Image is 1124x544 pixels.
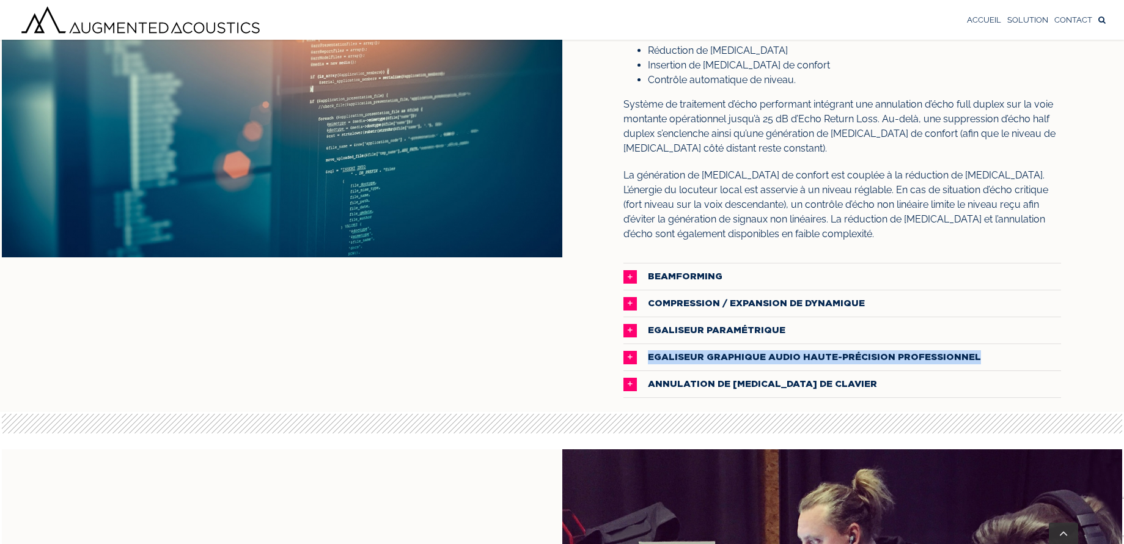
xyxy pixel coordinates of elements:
span: BEAMFORMING [648,270,722,284]
li: Réduction de [MEDICAL_DATA] [648,43,1062,58]
span: ANNULATION DE [MEDICAL_DATA] DE CLAVIER [648,377,877,391]
a: COMPRESSION / EXPANSION DE DYNAMIQUE [623,290,1062,317]
img: Augmented Acoustics Logo [18,4,263,36]
span: COMPRESSION / EXPANSION DE DYNAMIQUE [648,296,865,311]
span: SOLUTION [1007,16,1048,24]
p: La génération de [MEDICAL_DATA] de confort est couplée à la réduction de [MEDICAL_DATA]. L’énergi... [623,168,1062,241]
li: Contrôle automatique de niveau. [648,73,1062,87]
a: ANNULATION DE [MEDICAL_DATA] DE CLAVIER [623,371,1062,397]
a: EGALISEUR GRAPHIQUE AUDIO HAUTE-PRÉCISION PROFESSIONNEL [623,344,1062,370]
li: Insertion de [MEDICAL_DATA] de confort [648,58,1062,73]
p: Système de traitement d’écho performant intégrant une annulation d’écho full duplex sur la voie m... [623,97,1062,156]
a: BEAMFORMING [623,263,1062,290]
a: EGALISEUR PARAMÉTRIQUE [623,317,1062,344]
span: EGALISEUR GRAPHIQUE AUDIO HAUTE-PRÉCISION PROFESSIONNEL [648,350,981,364]
span: CONTACT [1054,16,1092,24]
span: ACCUEIL [967,16,1001,24]
span: EGALISEUR PARAMÉTRIQUE [648,323,785,337]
